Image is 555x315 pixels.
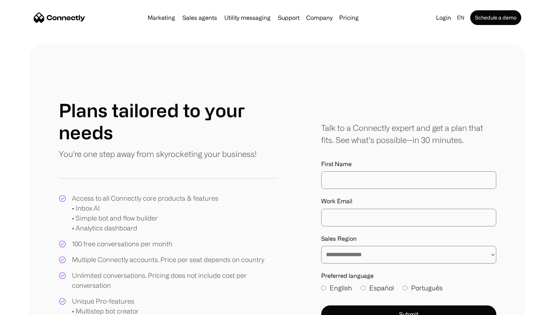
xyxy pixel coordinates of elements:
div: Company [306,12,333,23]
div: en [457,12,464,23]
a: Utility messaging [221,15,273,21]
div: Multiple Connectly accounts. Price per seat depends on country [72,255,264,265]
label: English [321,283,352,293]
div: Talk to a Connectly expert and get a plan that fits. See what’s possible—in 30 minutes. [321,122,496,146]
input: Español [361,286,366,290]
h1: Plans tailored to your needs [59,99,277,143]
a: Sales agents [179,15,220,21]
label: First Name [321,161,496,168]
aside: Language selected: English [7,301,44,312]
input: Português [403,286,407,290]
div: en [454,12,469,23]
a: Pricing [336,15,362,21]
a: home [34,12,85,23]
label: Sales Region [321,235,496,242]
a: Login [433,12,454,23]
label: Work Email [321,198,496,205]
a: Schedule a demo [470,10,521,25]
div: Access to all Connectly core products & features • Inbox AI • Simple bot and flow builder • Analy... [72,193,218,233]
div: Company [304,12,335,23]
label: Português [403,283,443,293]
div: 100 free conversations per month [72,239,173,249]
label: Español [361,283,394,293]
div: Unlimited conversations. Pricing does not include cost per conversation [72,271,277,290]
p: You're one step away from skyrocketing your business! [59,148,257,160]
label: Preferred language [321,272,496,279]
a: Marketing [145,15,178,21]
input: English [321,286,326,290]
ul: Language list [15,302,44,312]
a: Support [275,15,302,21]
